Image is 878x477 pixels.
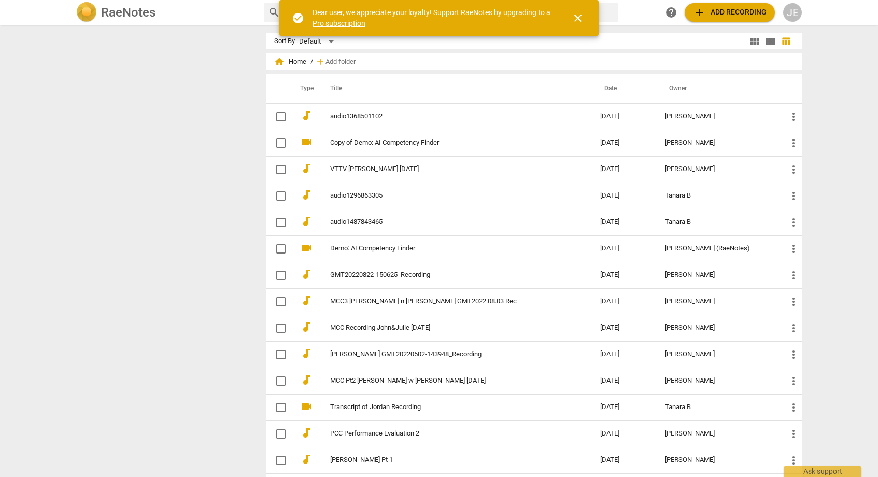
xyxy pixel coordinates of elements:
span: more_vert [787,322,800,334]
div: [PERSON_NAME] [665,298,771,305]
a: PCC Performance Evaluation 2 [330,430,563,438]
div: [PERSON_NAME] [665,350,771,358]
div: [PERSON_NAME] [665,139,771,147]
span: Add recording [693,6,767,19]
span: audiotrack [300,109,313,122]
span: videocam [300,136,313,148]
span: audiotrack [300,427,313,439]
div: [PERSON_NAME] [665,324,771,332]
div: Dear user, we appreciate your loyalty! Support RaeNotes by upgrading to a [313,7,553,29]
button: List view [762,34,778,49]
a: MCC3 [PERSON_NAME] n [PERSON_NAME] GMT2022.08.03 Rec [330,298,563,305]
span: audiotrack [300,162,313,175]
span: more_vert [787,401,800,414]
td: [DATE] [592,368,657,394]
td: [DATE] [592,420,657,447]
span: audiotrack [300,268,313,280]
span: more_vert [787,348,800,361]
td: [DATE] [592,209,657,235]
img: Logo [76,2,97,23]
td: [DATE] [592,394,657,420]
button: Tile view [747,34,762,49]
button: JE [783,3,802,22]
a: LogoRaeNotes [76,2,256,23]
span: audiotrack [300,294,313,307]
span: home [274,57,285,67]
div: [PERSON_NAME] [665,456,771,464]
span: audiotrack [300,321,313,333]
span: more_vert [787,163,800,176]
div: [PERSON_NAME] [665,271,771,279]
h2: RaeNotes [101,5,155,20]
span: close [572,12,584,24]
th: Date [592,74,657,103]
td: [DATE] [592,315,657,341]
span: more_vert [787,137,800,149]
span: add [693,6,705,19]
span: search [268,6,280,19]
span: Home [274,57,306,67]
a: Transcript of Jordan Recording [330,403,563,411]
span: videocam [300,400,313,413]
div: Tanara B [665,218,771,226]
a: [PERSON_NAME] Pt 1 [330,456,563,464]
span: Add folder [325,58,356,66]
span: videocam [300,242,313,254]
span: audiotrack [300,453,313,466]
div: Sort By [274,37,295,45]
span: audiotrack [300,347,313,360]
span: more_vert [787,243,800,255]
th: Type [292,74,318,103]
div: [PERSON_NAME] (RaeNotes) [665,245,771,252]
span: add [315,57,325,67]
div: Tanara B [665,403,771,411]
span: audiotrack [300,215,313,228]
td: [DATE] [592,262,657,288]
a: Pro subscription [313,19,365,27]
span: more_vert [787,269,800,282]
div: [PERSON_NAME] [665,113,771,120]
span: more_vert [787,110,800,123]
span: more_vert [787,454,800,467]
a: MCC Pt2 [PERSON_NAME] w [PERSON_NAME] [DATE] [330,377,563,385]
button: Close [565,6,590,31]
span: more_vert [787,428,800,440]
td: [DATE] [592,235,657,262]
a: VTTV [PERSON_NAME] [DATE] [330,165,563,173]
td: [DATE] [592,447,657,473]
span: more_vert [787,375,800,387]
td: [DATE] [592,103,657,130]
button: Upload [685,3,775,22]
td: [DATE] [592,183,657,209]
div: [PERSON_NAME] [665,377,771,385]
a: audio1487843465 [330,218,563,226]
div: Tanara B [665,192,771,200]
a: Help [662,3,681,22]
div: [PERSON_NAME] [665,430,771,438]
a: audio1296863305 [330,192,563,200]
span: / [310,58,313,66]
span: audiotrack [300,374,313,386]
button: Table view [778,34,794,49]
span: view_list [764,35,776,48]
a: MCC Recording John&Julie [DATE] [330,324,563,332]
span: help [665,6,677,19]
div: Default [299,33,337,50]
a: Demo: AI Competency Finder [330,245,563,252]
a: Copy of Demo: AI Competency Finder [330,139,563,147]
span: more_vert [787,216,800,229]
td: [DATE] [592,130,657,156]
span: table_chart [781,36,791,46]
th: Owner [657,74,779,103]
th: Title [318,74,592,103]
div: Ask support [784,466,861,477]
span: view_module [748,35,761,48]
div: [PERSON_NAME] [665,165,771,173]
span: audiotrack [300,189,313,201]
a: GMT20220822-150625_Recording [330,271,563,279]
td: [DATE] [592,156,657,183]
span: more_vert [787,296,800,308]
a: audio1368501102 [330,113,563,120]
td: [DATE] [592,288,657,315]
